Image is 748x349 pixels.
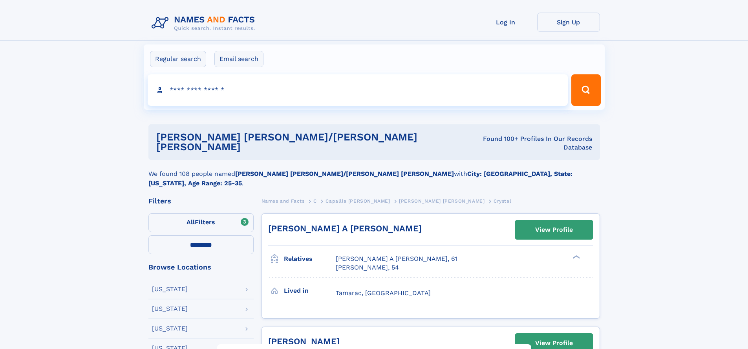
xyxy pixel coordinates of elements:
div: We found 108 people named with . [148,160,600,188]
span: [PERSON_NAME] [PERSON_NAME] [399,198,485,204]
div: Browse Locations [148,264,254,271]
input: search input [148,74,568,106]
label: Filters [148,213,254,232]
span: C [313,198,317,204]
a: Capallia [PERSON_NAME] [326,196,390,206]
a: [PERSON_NAME] A [PERSON_NAME] [268,223,422,233]
a: Log In [474,13,537,32]
span: All [187,218,195,226]
div: ❯ [571,255,580,260]
h3: Lived in [284,284,336,297]
div: [US_STATE] [152,325,188,332]
a: [PERSON_NAME] [268,336,340,346]
div: Found 100+ Profiles In Our Records Database [467,135,592,152]
a: Names and Facts [262,196,305,206]
div: [US_STATE] [152,306,188,312]
span: Capallia [PERSON_NAME] [326,198,390,204]
button: Search Button [571,74,600,106]
h3: Relatives [284,252,336,266]
label: Email search [214,51,263,67]
a: [PERSON_NAME] [PERSON_NAME] [399,196,485,206]
span: Crystal [494,198,511,204]
a: [PERSON_NAME] A [PERSON_NAME], 61 [336,255,457,263]
div: View Profile [535,221,573,239]
label: Regular search [150,51,206,67]
a: [PERSON_NAME], 54 [336,263,399,272]
a: Sign Up [537,13,600,32]
b: [PERSON_NAME] [PERSON_NAME]/[PERSON_NAME] [PERSON_NAME] [235,170,454,177]
a: View Profile [515,220,593,239]
div: Filters [148,198,254,205]
h1: [PERSON_NAME] [PERSON_NAME]/[PERSON_NAME] [PERSON_NAME] [156,132,467,152]
a: C [313,196,317,206]
img: Logo Names and Facts [148,13,262,34]
div: [US_STATE] [152,286,188,292]
b: City: [GEOGRAPHIC_DATA], State: [US_STATE], Age Range: 25-35 [148,170,572,187]
span: Tamarac, [GEOGRAPHIC_DATA] [336,289,431,297]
